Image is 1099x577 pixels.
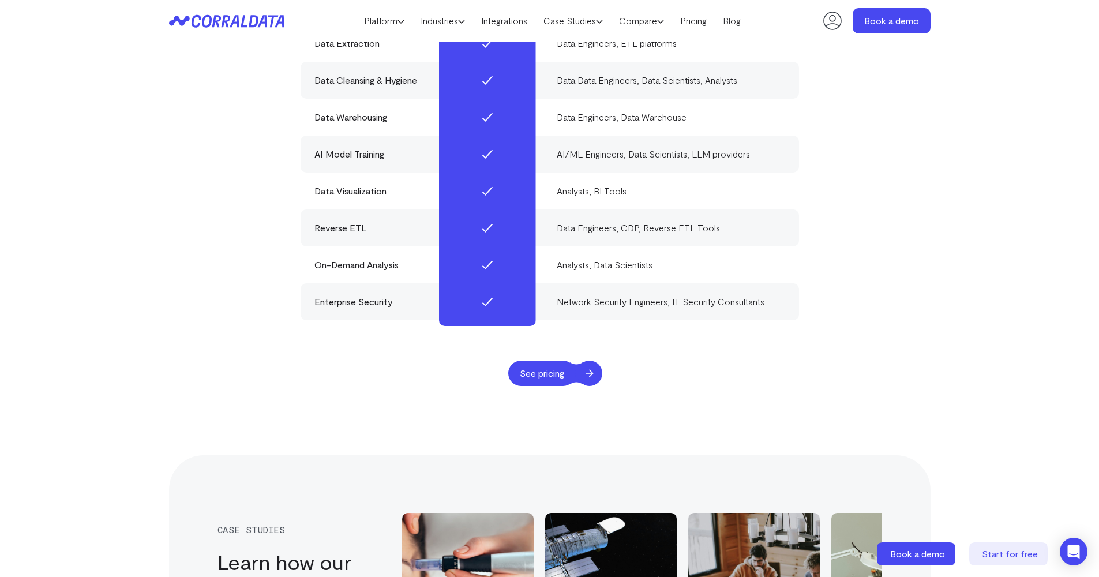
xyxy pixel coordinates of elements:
[314,73,543,87] div: Data Cleansing & Hygiene
[611,12,672,29] a: Compare
[314,295,543,309] div: Enterprise Security
[557,73,785,87] div: Data Data Engineers, Data Scientists, Analysts
[314,36,543,50] div: Data Extraction
[314,221,543,235] div: Reverse ETL
[557,147,785,161] div: AI/ML Engineers, Data Scientists, LLM providers
[982,548,1038,559] span: Start for free
[356,12,412,29] a: Platform
[314,147,543,161] div: AI Model Training
[853,8,931,33] a: Book a demo
[969,542,1050,565] a: Start for free
[557,184,785,198] div: Analysts, BI Tools
[473,12,535,29] a: Integrations
[890,548,945,559] span: Book a demo
[412,12,473,29] a: Industries
[535,12,611,29] a: Case Studies
[314,184,543,198] div: Data Visualization
[508,361,601,386] a: See pricing
[557,110,785,124] div: Data Engineers, Data Warehouse
[557,258,785,272] div: Analysts, Data Scientists
[672,12,715,29] a: Pricing
[877,542,958,565] a: Book a demo
[314,258,543,272] div: On-Demand Analysis
[557,295,785,309] div: Network Security Engineers, IT Security Consultants
[715,12,749,29] a: Blog
[508,361,576,386] span: See pricing
[217,524,382,535] div: case studies
[557,36,785,50] div: Data Engineers, ETL platforms
[557,221,785,235] div: Data Engineers, CDP, Reverse ETL Tools
[1060,538,1087,565] div: Open Intercom Messenger
[314,110,543,124] div: Data Warehousing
